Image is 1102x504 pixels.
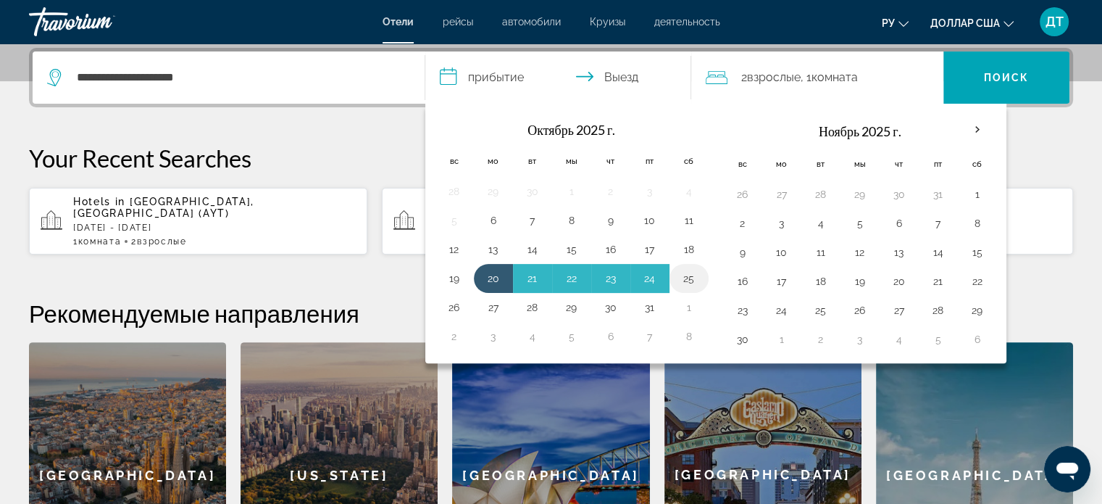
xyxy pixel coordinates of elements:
button: День 19 [443,268,466,289]
button: День 4 [677,181,701,202]
font: Октябрь 2025 г. [527,122,615,138]
button: День 27 [482,297,505,318]
button: День 6 [888,213,911,234]
span: [GEOGRAPHIC_DATA], [GEOGRAPHIC_DATA] (AYT) [73,196,254,219]
span: Комната [78,236,122,247]
button: День 11 [809,242,832,263]
button: День 5 [443,210,466,231]
button: День 12 [443,239,466,260]
button: День 12 [848,242,872,263]
font: ДТ [1045,14,1064,29]
button: День 5 [848,213,872,234]
a: деятельность [654,16,720,28]
button: День 16 [731,271,754,292]
button: День 22 [560,268,583,289]
button: Меню пользователя [1035,7,1073,37]
p: [DATE] - [DATE] [73,223,356,233]
button: День 8 [966,213,989,234]
button: День 5 [560,326,583,347]
p: Your Recent Searches [29,144,1073,173]
button: День 29 [966,300,989,321]
font: Взрослые [746,70,800,84]
button: День 18 [677,239,701,260]
button: День 15 [966,242,989,263]
button: День 21 [521,268,544,289]
button: День 17 [770,271,793,292]
button: День 2 [809,329,832,350]
button: День 30 [599,297,622,318]
button: День 13 [888,242,911,263]
font: Комната [811,70,857,84]
button: День 3 [770,213,793,234]
h2: Рекомендуемые направления [29,299,1073,328]
button: День 8 [560,210,583,231]
button: День 17 [638,239,661,260]
a: Круизы [590,16,625,28]
button: День 4 [888,329,911,350]
font: Отели [383,16,414,28]
span: Hotels in [73,196,125,207]
table: Правая календарная сетка [723,113,997,354]
span: Взрослые [137,236,186,247]
button: День 6 [599,326,622,347]
font: , 1 [800,70,811,84]
button: День 1 [560,181,583,202]
button: День 1 [966,184,989,205]
button: День 24 [770,300,793,321]
button: День 26 [731,184,754,205]
button: День 16 [599,239,622,260]
button: День 3 [482,326,505,347]
span: 1 [73,236,121,247]
button: День 2 [731,213,754,234]
a: автомобили [502,16,561,28]
font: Поиск [984,72,1030,83]
button: День 6 [482,210,505,231]
button: День 11 [677,210,701,231]
button: День 15 [560,239,583,260]
button: День 21 [927,271,950,292]
button: День 28 [927,300,950,321]
button: Поиск [943,51,1069,104]
button: День 30 [731,329,754,350]
button: День 7 [638,326,661,347]
button: Выберите дату заезда и выезда [425,51,692,104]
button: День 25 [677,268,701,289]
button: День 3 [638,181,661,202]
button: День 29 [560,297,583,318]
div: Виджет поиска [33,51,1069,104]
button: День 26 [443,297,466,318]
font: ру [882,17,895,29]
button: День 2 [443,326,466,347]
button: День 20 [482,268,505,289]
button: День 28 [521,297,544,318]
button: День 25 [809,300,832,321]
table: Левая календарная сетка [435,113,709,351]
button: День 31 [638,297,661,318]
button: День 24 [638,268,661,289]
button: День 2 [599,181,622,202]
button: День 29 [848,184,872,205]
a: Травориум [29,3,174,41]
font: Ноябрь 2025 г. [819,123,901,139]
button: День 14 [927,242,950,263]
button: День 14 [521,239,544,260]
button: День 27 [770,184,793,205]
button: День 10 [638,210,661,231]
a: рейсы [443,16,473,28]
button: День 29 [482,181,505,202]
button: День 1 [770,329,793,350]
button: Hotels in [GEOGRAPHIC_DATA], [GEOGRAPHIC_DATA] (AYT)[DATE] - [DATE]1Комната2Взрослые [29,187,367,255]
button: День 13 [482,239,505,260]
button: День 10 [770,242,793,263]
button: День 26 [848,300,872,321]
button: День 5 [927,329,950,350]
button: День 7 [927,213,950,234]
button: Путешественники: 2 взрослых, 0 детей [691,51,943,104]
button: День 3 [848,329,872,350]
button: День 23 [731,300,754,321]
iframe: Кнопка запуска окна обмена сообщениями [1044,446,1090,492]
font: 2 [740,70,746,84]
